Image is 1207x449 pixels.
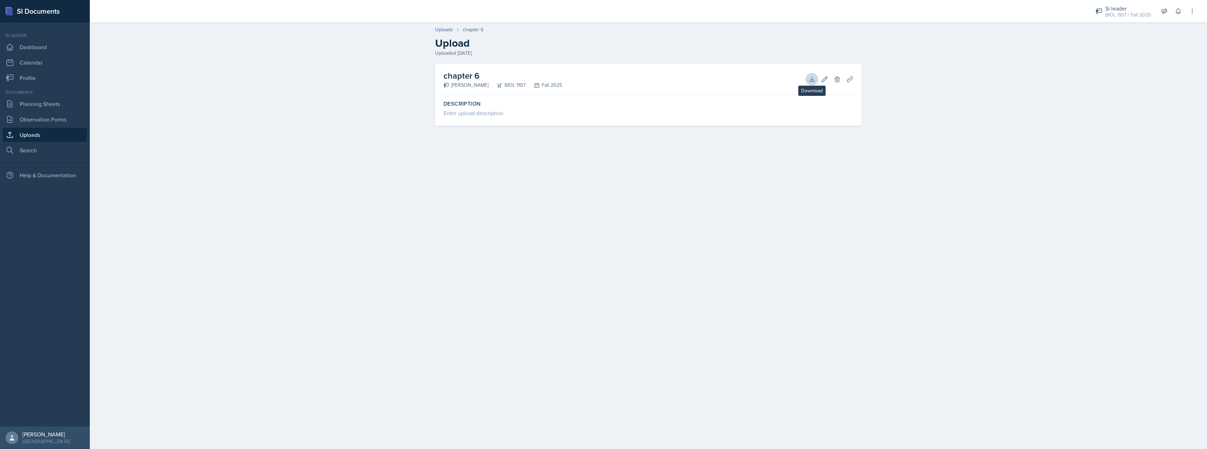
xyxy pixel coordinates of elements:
div: [GEOGRAPHIC_DATA] [22,438,70,445]
button: Download [806,73,818,86]
a: Planning Sheets [3,97,87,111]
div: Si leader [3,32,87,39]
h2: Upload [435,37,862,49]
div: [PERSON_NAME] [444,81,488,89]
div: Si leader [1105,4,1151,13]
div: Documents [3,89,87,95]
div: Uploaded [DATE] [435,49,862,57]
h2: chapter 6 [444,70,562,82]
a: Profile [3,71,87,85]
div: [PERSON_NAME] [22,431,70,438]
div: Help & Documentation [3,168,87,182]
a: Search [3,143,87,157]
div: Fall 2025 [526,81,562,89]
a: Uploads [3,128,87,142]
div: Enter upload description [444,109,853,117]
div: BIOL 1107 / Fall 2025 [1105,11,1151,19]
div: chapter 6 [463,26,484,33]
a: Uploads [435,26,453,33]
a: Calendar [3,55,87,70]
a: Dashboard [3,40,87,54]
label: Description [444,100,853,107]
div: BIOL 1107 [488,81,526,89]
a: Observation Forms [3,112,87,126]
